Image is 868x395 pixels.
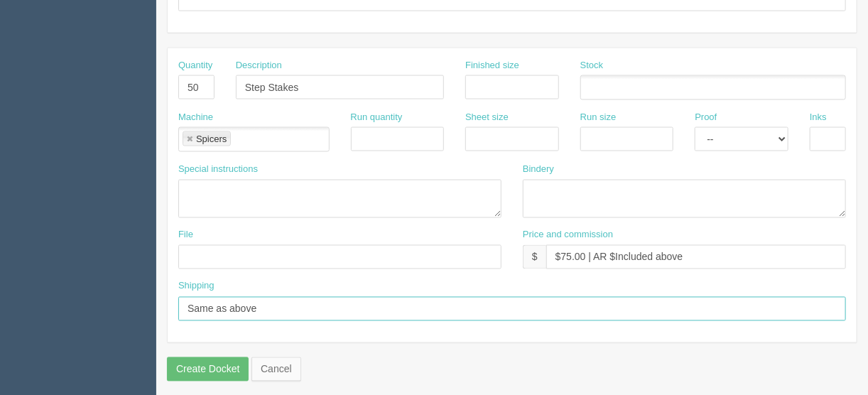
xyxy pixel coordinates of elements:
label: Finished size [465,59,519,72]
label: File [178,229,193,242]
label: Machine [178,111,213,124]
label: Sheet size [465,111,509,124]
a: Cancel [251,357,301,382]
div: Spicers [196,134,227,144]
label: Quantity [178,59,212,72]
div: $ [523,245,546,269]
label: Bindery [523,163,554,176]
label: Shipping [178,280,215,293]
label: Run size [580,111,617,124]
span: translation missing: en.helpers.links.cancel [261,364,292,375]
label: Stock [580,59,604,72]
label: Proof [695,111,717,124]
input: Create Docket [167,357,249,382]
label: Run quantity [351,111,403,124]
label: Description [236,59,282,72]
label: Price and commission [523,229,613,242]
label: Inks [810,111,827,124]
label: Special instructions [178,163,258,176]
